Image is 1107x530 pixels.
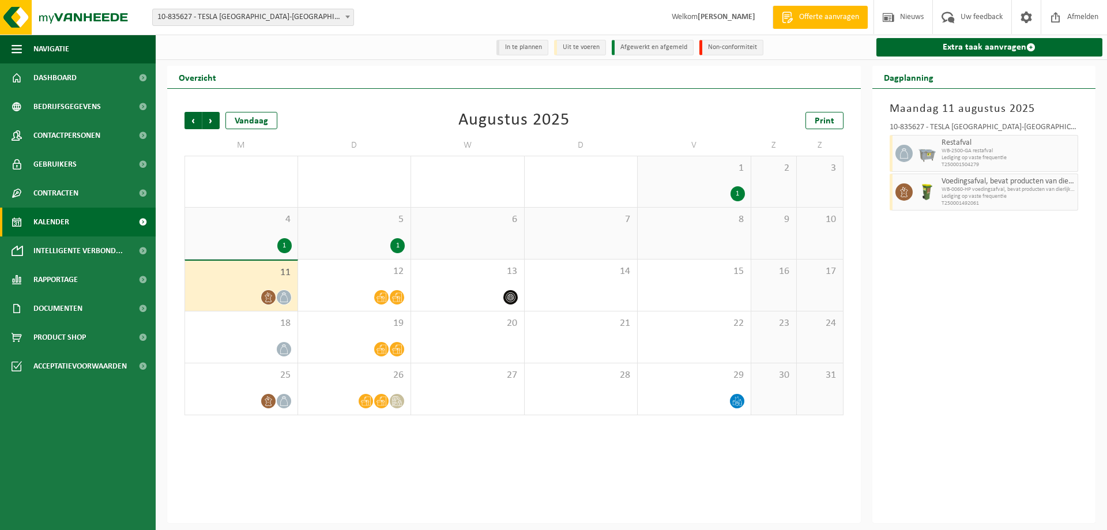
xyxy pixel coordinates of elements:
div: 1 [731,186,745,201]
span: 24 [803,317,837,330]
li: Non-conformiteit [699,40,763,55]
li: In te plannen [496,40,548,55]
td: D [298,135,412,156]
span: 7 [530,213,632,226]
td: Z [751,135,797,156]
span: Contracten [33,179,78,208]
span: 28 [530,369,632,382]
span: Gebruikers [33,150,77,179]
div: 1 [390,238,405,253]
span: 14 [530,265,632,278]
span: 2 [757,162,791,175]
span: 15 [643,265,745,278]
span: 8 [643,213,745,226]
h3: Maandag 11 augustus 2025 [890,100,1079,118]
span: 16 [757,265,791,278]
span: 10 [803,213,837,226]
span: 31 [530,162,632,175]
span: Restafval [942,138,1075,148]
span: Voedingsafval, bevat producten van dierlijke oorsprong, onverpakt, categorie 3 [942,177,1075,186]
td: Z [797,135,843,156]
img: WB-2500-GAL-GY-01 [918,145,936,162]
span: Lediging op vaste frequentie [942,193,1075,200]
span: 6 [417,213,518,226]
span: 10-835627 - TESLA BELGIUM-ANTWERPEN - AARTSELAAR [153,9,353,25]
span: Lediging op vaste frequentie [942,155,1075,161]
span: T250001504279 [942,161,1075,168]
span: Documenten [33,294,82,323]
span: 25 [191,369,292,382]
span: Product Shop [33,323,86,352]
span: 17 [803,265,837,278]
span: Kalender [33,208,69,236]
a: Print [805,112,844,129]
td: D [525,135,638,156]
span: Navigatie [33,35,69,63]
li: Uit te voeren [554,40,606,55]
h2: Overzicht [167,66,228,88]
span: Dashboard [33,63,77,92]
span: 10-835627 - TESLA BELGIUM-ANTWERPEN - AARTSELAAR [152,9,354,26]
span: Print [815,116,834,126]
a: Offerte aanvragen [773,6,868,29]
span: 13 [417,265,518,278]
span: 30 [417,162,518,175]
img: WB-0060-HPE-GN-50 [918,183,936,201]
span: 27 [417,369,518,382]
span: 5 [304,213,405,226]
span: 22 [643,317,745,330]
span: WB-0060-HP voedingsafval, bevat producten van dierlijke oors [942,186,1075,193]
span: Vorige [184,112,202,129]
span: WB-2500-GA restafval [942,148,1075,155]
span: 28 [191,162,292,175]
span: 23 [757,317,791,330]
span: 29 [304,162,405,175]
div: 10-835627 - TESLA [GEOGRAPHIC_DATA]-[GEOGRAPHIC_DATA] - [GEOGRAPHIC_DATA] [890,123,1079,135]
span: 19 [304,317,405,330]
span: 12 [304,265,405,278]
td: M [184,135,298,156]
span: 4 [191,213,292,226]
span: 30 [757,369,791,382]
span: Rapportage [33,265,78,294]
span: 21 [530,317,632,330]
span: 20 [417,317,518,330]
span: Contactpersonen [33,121,100,150]
span: 29 [643,369,745,382]
span: 9 [757,213,791,226]
span: 31 [803,369,837,382]
div: Augustus 2025 [458,112,570,129]
span: 1 [643,162,745,175]
h2: Dagplanning [872,66,945,88]
td: V [638,135,751,156]
span: 18 [191,317,292,330]
td: W [411,135,525,156]
span: 11 [191,266,292,279]
span: 3 [803,162,837,175]
span: Volgende [202,112,220,129]
span: Bedrijfsgegevens [33,92,101,121]
strong: [PERSON_NAME] [698,13,755,21]
span: Offerte aanvragen [796,12,862,23]
a: Extra taak aanvragen [876,38,1103,57]
span: Intelligente verbond... [33,236,123,265]
li: Afgewerkt en afgemeld [612,40,694,55]
span: 26 [304,369,405,382]
span: Acceptatievoorwaarden [33,352,127,381]
div: Vandaag [225,112,277,129]
div: 1 [277,238,292,253]
span: T250001492061 [942,200,1075,207]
